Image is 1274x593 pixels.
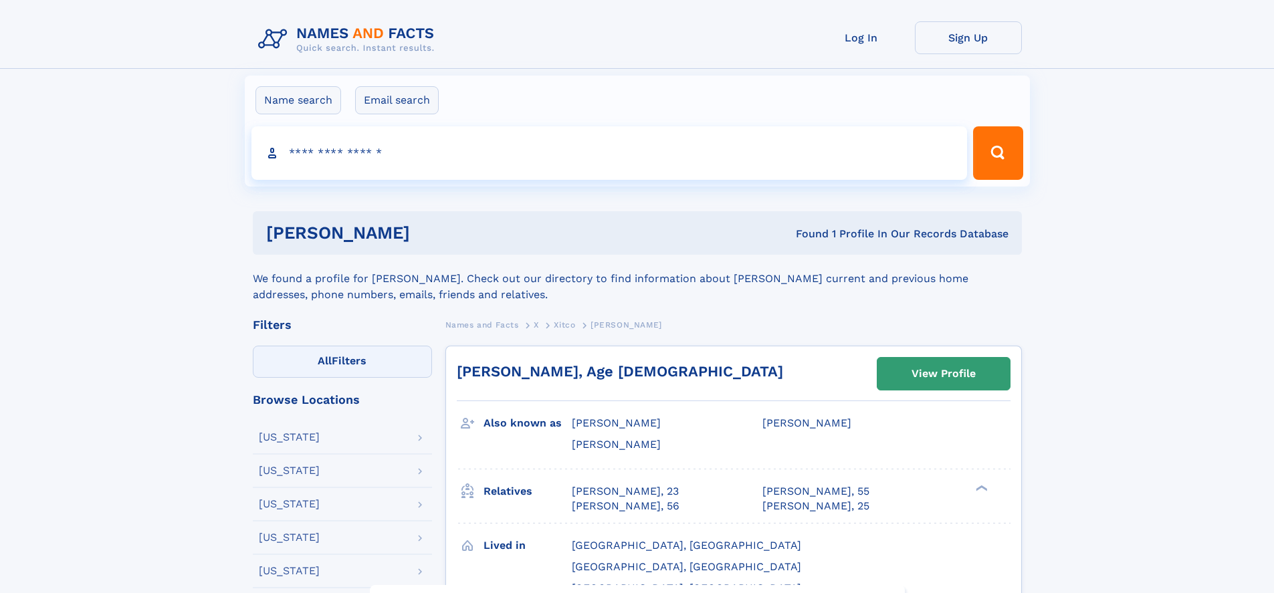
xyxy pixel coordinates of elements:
[808,21,915,54] a: Log In
[572,438,661,451] span: [PERSON_NAME]
[253,255,1022,303] div: We found a profile for [PERSON_NAME]. Check out our directory to find information about [PERSON_N...
[484,534,572,557] h3: Lived in
[572,417,661,429] span: [PERSON_NAME]
[253,319,432,331] div: Filters
[457,363,783,380] a: [PERSON_NAME], Age [DEMOGRAPHIC_DATA]
[253,21,445,57] img: Logo Names and Facts
[603,227,1008,241] div: Found 1 Profile In Our Records Database
[259,499,320,509] div: [US_STATE]
[554,320,575,330] span: Xitco
[355,86,439,114] label: Email search
[762,417,851,429] span: [PERSON_NAME]
[259,532,320,543] div: [US_STATE]
[554,316,575,333] a: Xitco
[255,86,341,114] label: Name search
[484,412,572,435] h3: Also known as
[251,126,968,180] input: search input
[534,316,539,333] a: X
[572,560,801,573] span: [GEOGRAPHIC_DATA], [GEOGRAPHIC_DATA]
[445,316,519,333] a: Names and Facts
[259,432,320,443] div: [US_STATE]
[762,484,869,499] a: [PERSON_NAME], 55
[972,483,988,492] div: ❯
[572,499,679,513] a: [PERSON_NAME], 56
[877,358,1010,390] a: View Profile
[572,539,801,552] span: [GEOGRAPHIC_DATA], [GEOGRAPHIC_DATA]
[915,21,1022,54] a: Sign Up
[318,354,332,367] span: All
[259,566,320,576] div: [US_STATE]
[266,225,603,241] h1: [PERSON_NAME]
[259,465,320,476] div: [US_STATE]
[534,320,539,330] span: X
[762,499,869,513] a: [PERSON_NAME], 25
[484,480,572,503] h3: Relatives
[591,320,662,330] span: [PERSON_NAME]
[572,484,679,499] a: [PERSON_NAME], 23
[253,394,432,406] div: Browse Locations
[253,346,432,378] label: Filters
[912,358,976,389] div: View Profile
[973,126,1023,180] button: Search Button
